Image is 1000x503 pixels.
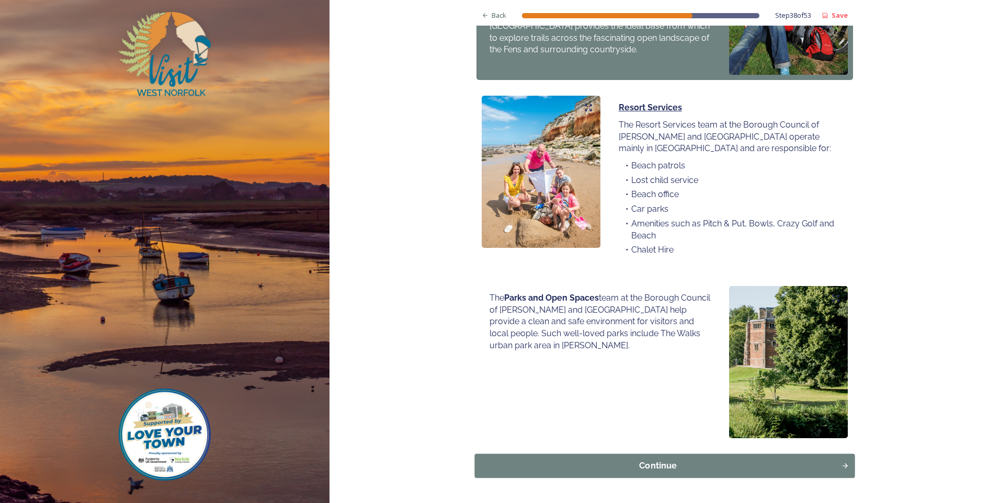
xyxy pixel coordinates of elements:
strong: Parks and Open Spaces [504,293,599,303]
p: The team at the Borough Council of [PERSON_NAME] and [GEOGRAPHIC_DATA] help provide a clean and s... [490,292,711,352]
li: Amenities such as Pitch & Put, Bowls, Crazy Golf and Beach [619,218,840,242]
li: Beach patrols [619,160,840,172]
strong: Save [832,10,848,20]
li: Lost child service [619,175,840,187]
li: Chalet Hire [619,244,840,256]
li: Car parks [619,203,840,215]
div: Continue [481,460,836,472]
p: The Resort Services team at the Borough Council of [PERSON_NAME] and [GEOGRAPHIC_DATA] operate ma... [619,119,840,155]
li: Beach office [619,189,840,201]
button: Continue [474,454,855,478]
span: Back [492,10,506,20]
u: Resort Services [619,102,682,112]
span: Step 38 of 53 [775,10,811,20]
